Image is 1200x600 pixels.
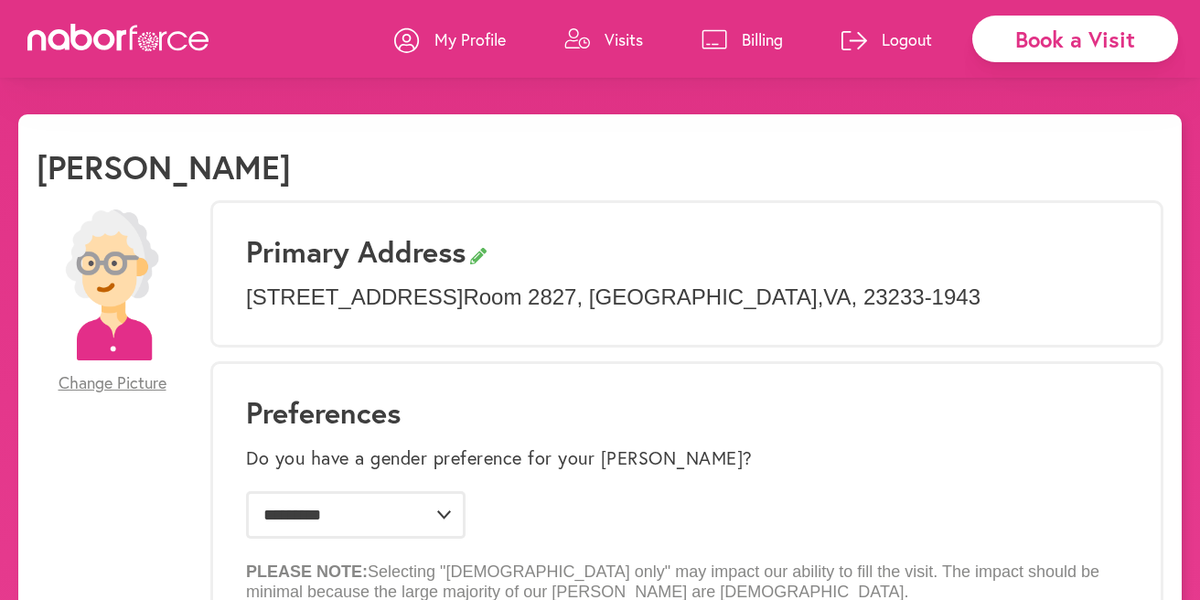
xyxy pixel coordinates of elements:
[972,16,1178,62] div: Book a Visit
[882,28,932,50] p: Logout
[605,28,643,50] p: Visits
[59,373,166,393] span: Change Picture
[246,562,368,581] b: PLEASE NOTE:
[564,12,643,67] a: Visits
[394,12,506,67] a: My Profile
[434,28,506,50] p: My Profile
[702,12,783,67] a: Billing
[37,147,291,187] h1: [PERSON_NAME]
[841,12,932,67] a: Logout
[37,209,187,360] img: efc20bcf08b0dac87679abea64c1faab.png
[246,395,1128,430] h1: Preferences
[246,447,753,469] label: Do you have a gender preference for your [PERSON_NAME]?
[246,234,1128,269] h3: Primary Address
[742,28,783,50] p: Billing
[246,284,1128,311] p: [STREET_ADDRESS] Room 2827 , [GEOGRAPHIC_DATA] , VA , 23233-1943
